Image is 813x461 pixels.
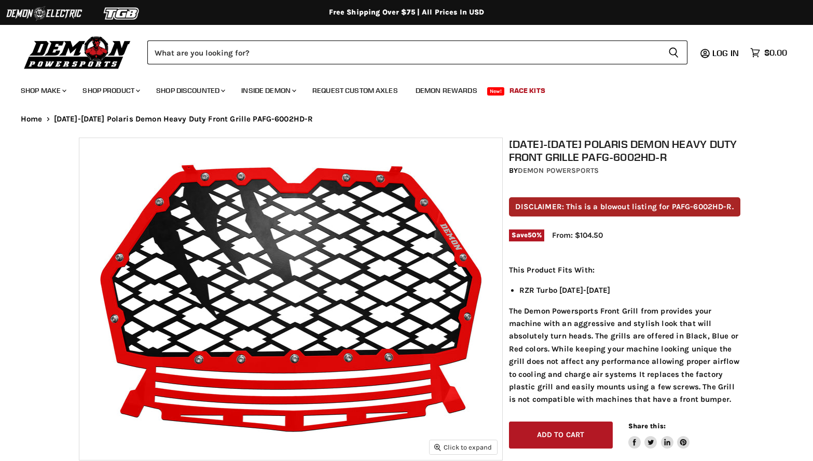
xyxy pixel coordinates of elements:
[509,197,740,216] p: DISCLAIMER: This is a blowout listing for PAFG-6002HD-R.
[148,80,231,101] a: Shop Discounted
[305,80,406,101] a: Request Custom Axles
[518,166,599,175] a: Demon Powersports
[509,264,740,406] div: The Demon Powersports Front Grill from provides your machine with an aggressive and stylish look ...
[434,443,492,451] span: Click to expand
[528,231,536,239] span: 50
[712,48,739,58] span: Log in
[745,45,792,60] a: $0.00
[509,138,740,164] h1: [DATE]-[DATE] Polaris Demon Heavy Duty Front Grille PAFG-6002HD-R
[764,48,787,58] span: $0.00
[509,229,545,241] span: Save %
[509,422,613,449] button: Add to cart
[54,115,313,124] span: [DATE]-[DATE] Polaris Demon Heavy Duty Front Grille PAFG-6002HD-R
[519,284,740,296] li: RZR Turbo [DATE]-[DATE]
[13,80,73,101] a: Shop Make
[147,40,660,64] input: Search
[21,115,43,124] a: Home
[537,430,585,439] span: Add to cart
[628,422,666,430] span: Share this:
[552,230,603,240] span: From: $104.50
[83,4,161,23] img: TGB Logo 2
[509,165,740,177] div: by
[509,264,740,276] p: This Product Fits With:
[147,40,687,64] form: Product
[5,4,83,23] img: Demon Electric Logo 2
[502,80,553,101] a: Race Kits
[487,87,505,96] span: New!
[79,138,503,460] img: 2017-2018 Polaris Demon Heavy Duty Front Grille PAFG-6002HD-R
[628,422,690,449] aside: Share this:
[233,80,302,101] a: Inside Demon
[75,80,146,101] a: Shop Product
[660,40,687,64] button: Search
[21,34,134,71] img: Demon Powersports
[13,76,784,101] ul: Main menu
[408,80,485,101] a: Demon Rewards
[708,48,745,58] a: Log in
[430,440,497,454] button: Click to expand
